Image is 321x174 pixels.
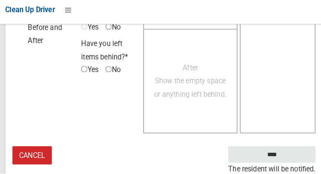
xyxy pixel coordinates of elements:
[79,66,96,79] span: Yes
[5,7,54,20] a: Clean Up Driver
[14,12,75,51] span: Oversize - Before and After
[79,43,125,64] span: Have you left items behind?*
[79,25,96,38] span: Yes
[5,10,54,18] span: Clean Up Driver
[151,67,222,101] span: After Show the empty space or anything left behind.
[103,25,118,38] span: No
[12,148,51,165] a: Cancel
[103,66,118,79] span: No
